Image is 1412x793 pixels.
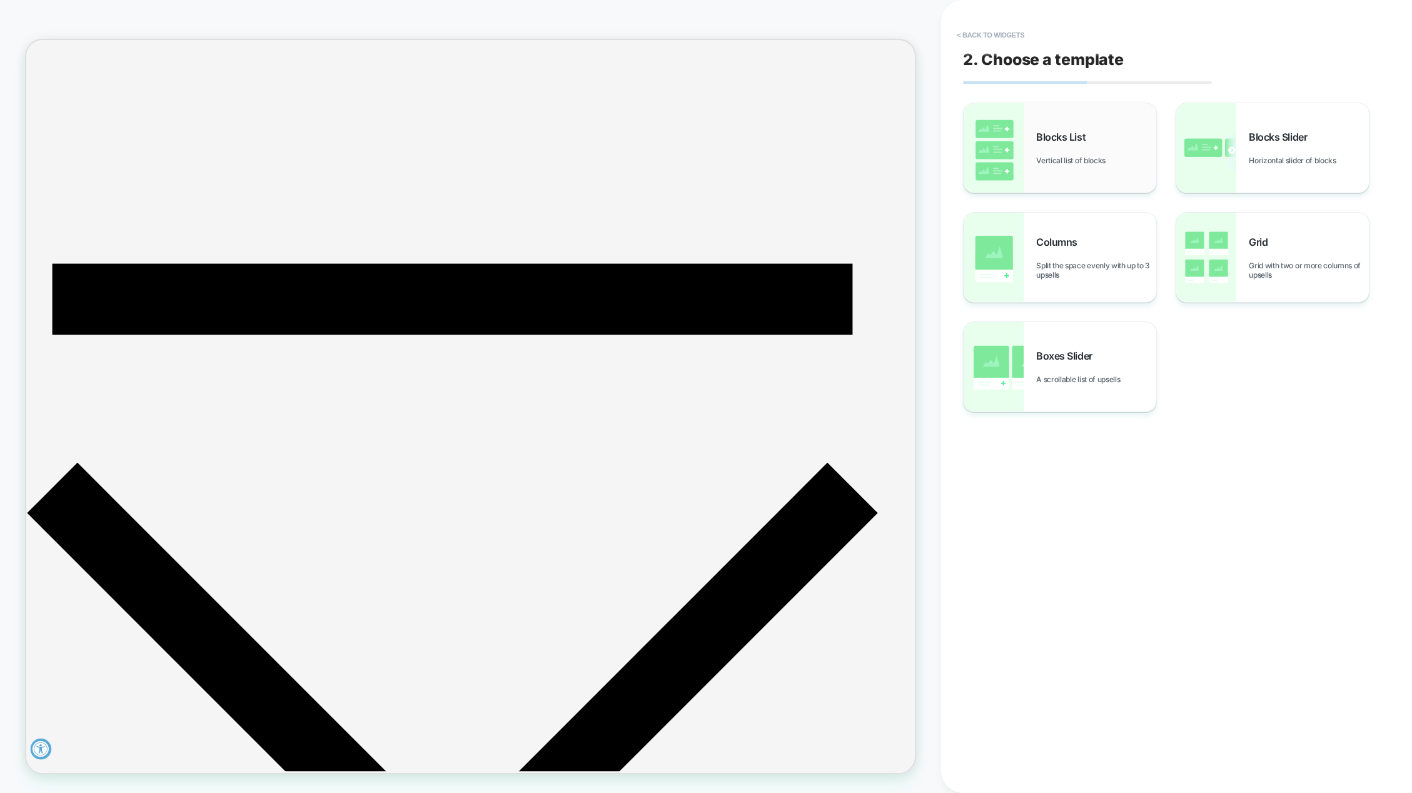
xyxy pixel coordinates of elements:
[1036,156,1112,165] span: Vertical list of blocks
[1249,236,1274,248] span: Grid
[1036,236,1084,248] span: Columns
[951,25,1031,45] button: < Back to widgets
[1249,156,1342,165] span: Horizontal slider of blocks
[1036,350,1098,362] span: Boxes Slider
[1249,131,1313,143] span: Blocks Slider
[1249,261,1369,280] span: Grid with two or more columns of upsells
[1036,375,1126,384] span: A scrollable list of upsells
[1036,261,1156,280] span: Split the space evenly with up to 3 upsells
[1036,131,1092,143] span: Blocks List
[963,50,1124,69] span: 2. Choose a template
